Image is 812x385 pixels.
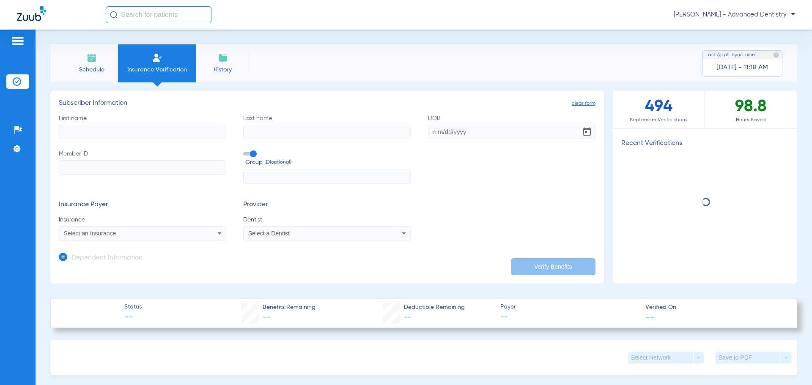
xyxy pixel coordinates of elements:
[773,52,779,58] img: last sync help info
[124,66,190,74] span: Insurance Verification
[613,139,797,148] h3: Recent Verifications
[263,314,270,321] span: --
[124,303,142,311] span: Status
[59,216,226,224] span: Insurance
[243,125,411,139] input: Last name
[645,303,783,312] span: Verified On
[263,303,315,312] span: Benefits Remaining
[645,313,655,322] span: --
[716,63,768,72] span: [DATE] - 11:18 AM
[248,230,290,237] span: Select a Dentist
[11,36,25,46] img: hamburger-icon
[124,312,142,324] span: --
[613,91,705,128] div: 494
[59,201,226,209] h3: Insurance Payer
[59,114,226,139] label: First name
[404,303,465,312] span: Deductible Remaining
[59,160,226,175] input: Member ID
[243,114,411,139] label: Last name
[17,6,46,21] img: Zuub Logo
[500,303,638,311] span: Payer
[511,258,595,275] button: Verify Benefits
[613,116,705,124] span: September Verifications
[106,6,211,23] input: Search for patients
[270,158,291,167] small: (optional)
[245,158,411,167] span: Group ID
[71,66,112,74] span: Schedule
[152,53,162,63] img: Manual Insurance Verification
[59,99,595,108] h3: Subscriber Information
[59,150,226,184] label: Member ID
[674,11,795,19] span: [PERSON_NAME] - Advanced Dentistry
[404,314,411,321] span: --
[64,230,116,237] span: Select an Insurance
[705,91,797,128] div: 98.8
[572,99,595,108] span: clear form
[110,11,118,19] img: Search Icon
[705,51,756,59] span: Last Appt. Sync Time:
[243,201,411,209] h3: Provider
[203,66,243,74] span: History
[579,123,595,140] button: Open calendar
[87,53,97,63] img: Schedule
[705,116,797,124] span: Hours Saved
[59,125,226,139] input: First name
[428,125,595,139] input: DOBOpen calendar
[500,312,638,322] span: --
[428,114,595,139] label: DOB
[71,254,143,262] h3: Dependent Information
[243,216,411,224] span: Dentist
[218,53,228,63] img: History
